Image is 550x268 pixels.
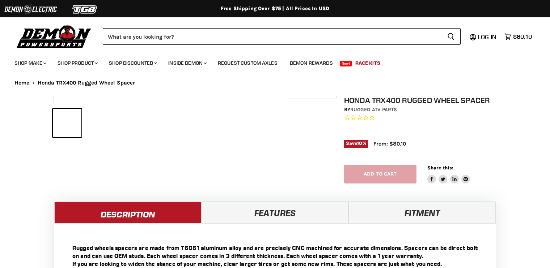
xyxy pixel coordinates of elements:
[103,28,441,45] input: Search
[53,109,81,137] button: Honda TRX400 Rugged Wheel Spacer thumbnail
[350,56,386,70] a: Race Kits
[292,91,333,96] span: Click to expand
[357,141,362,146] span: 10
[38,80,135,86] span: Honda TRX400 Rugged Wheel Spacer
[501,31,536,42] a: $80.10
[344,106,500,114] div: by
[348,202,496,223] a: Fitment
[513,33,532,40] span: $80.10
[427,165,453,170] span: Share this:
[475,34,501,40] a: Log in
[103,28,461,45] form: Product
[84,109,112,137] button: Honda TRX400 Rugged Wheel Spacer thumbnail
[14,80,30,86] a: Home
[114,109,143,137] button: Honda TRX400 Rugged Wheel Spacer thumbnail
[427,165,470,184] aside: Share this:
[373,141,406,147] span: From: $80.10
[54,202,202,223] a: Description
[52,56,102,70] a: Shop Product
[340,61,352,66] span: New!
[284,56,338,70] a: Demon Rewards
[344,140,368,148] span: Save %
[441,28,461,45] button: Search
[9,53,530,70] ul: Main menu
[344,96,500,105] h1: Honda TRX400 Rugged Wheel Spacer
[202,202,349,223] a: Features
[9,56,51,70] a: Shop Make
[4,3,58,16] img: Demon Electric Logo 2
[58,3,112,16] img: TGB Logo 2
[163,56,211,70] a: Inside Demon
[344,114,500,122] span: Rated 0.0 out of 5 stars 0 reviews
[478,33,496,40] span: Log in
[212,56,283,70] a: Request Custom Axles
[72,244,478,268] p: Rugged wheels spacers are made from T6061 aluminum alloy and are precisely CNC machined for accur...
[14,23,94,49] img: Demon Powersports
[350,107,397,113] a: Rugged ATV Parts
[103,56,161,70] a: Shop Discounted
